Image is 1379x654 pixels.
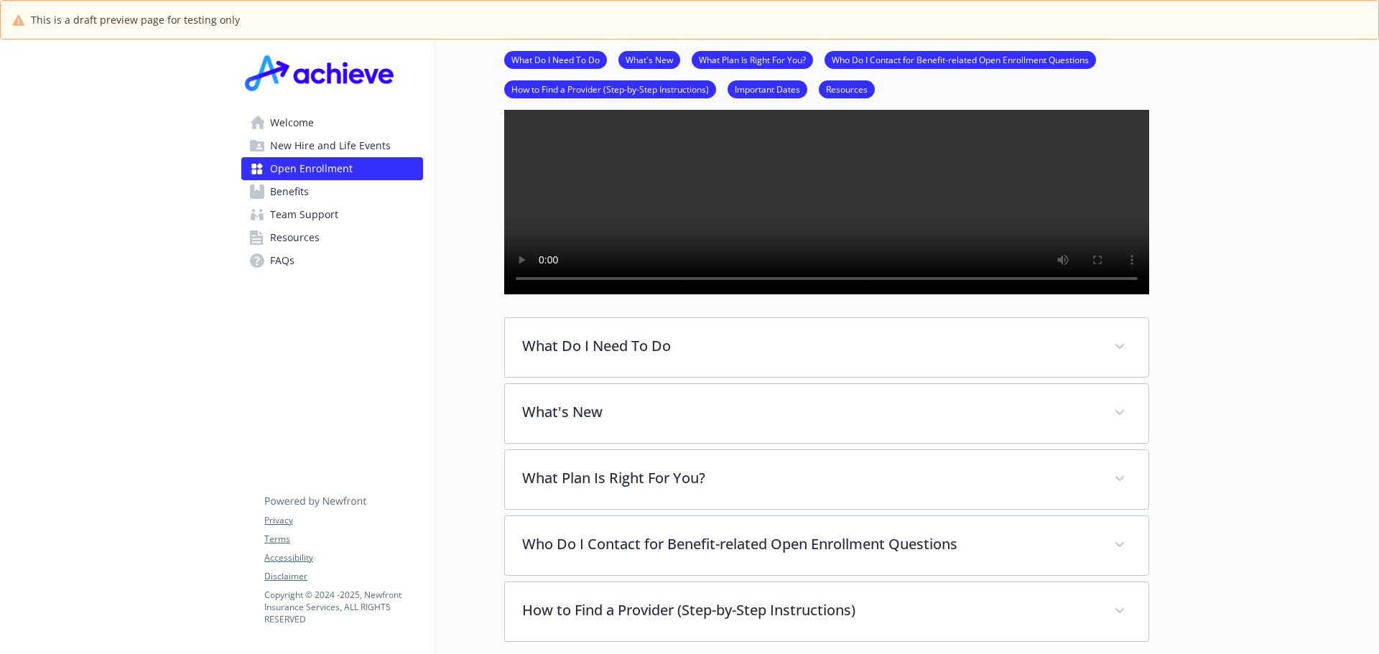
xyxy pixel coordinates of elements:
a: Welcome [241,111,423,134]
a: Open Enrollment [241,157,423,180]
a: New Hire and Life Events [241,134,423,157]
a: Accessibility [264,551,422,564]
a: How to Find a Provider (Step-by-Step Instructions) [504,82,716,95]
p: What's New [522,401,1097,423]
div: Who Do I Contact for Benefit-related Open Enrollment Questions [505,516,1148,575]
span: Team Support [270,203,338,226]
a: Privacy [264,514,422,527]
span: This is a draft preview page for testing only [31,12,240,27]
div: What's New [505,384,1148,443]
a: Who Do I Contact for Benefit-related Open Enrollment Questions [825,52,1096,66]
a: Disclaimer [264,570,422,583]
a: Important Dates [728,82,807,95]
div: What Do I Need To Do [505,318,1148,377]
a: What Plan Is Right For You? [692,52,813,66]
span: Open Enrollment [270,157,353,180]
span: Welcome [270,111,314,134]
a: Team Support [241,203,423,226]
a: What Do I Need To Do [504,52,607,66]
span: Benefits [270,180,309,203]
p: What Do I Need To Do [522,335,1097,357]
a: Terms [264,533,422,546]
p: Copyright © 2024 - 2025 , Newfront Insurance Services, ALL RIGHTS RESERVED [264,589,422,625]
p: Who Do I Contact for Benefit-related Open Enrollment Questions [522,533,1097,555]
p: What Plan Is Right For You? [522,467,1097,489]
span: Resources [270,226,320,249]
span: New Hire and Life Events [270,134,391,157]
span: FAQs [270,249,294,272]
p: How to Find a Provider (Step-by-Step Instructions) [522,599,1097,621]
a: Benefits [241,180,423,203]
div: What Plan Is Right For You? [505,450,1148,509]
a: What's New [618,52,680,66]
a: Resources [241,226,423,249]
a: Resources [819,82,875,95]
div: How to Find a Provider (Step-by-Step Instructions) [505,582,1148,641]
a: FAQs [241,249,423,272]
